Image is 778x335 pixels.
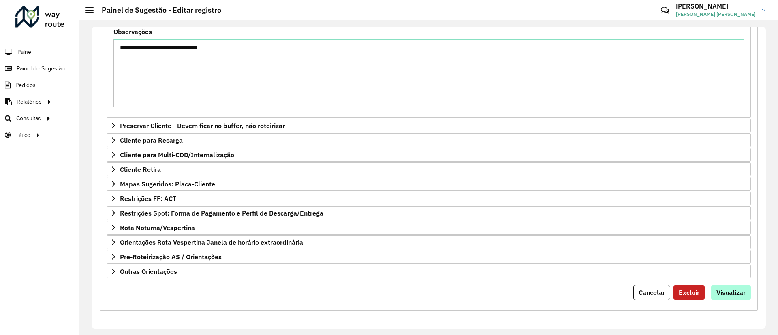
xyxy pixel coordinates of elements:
span: [PERSON_NAME] [PERSON_NAME] [676,11,756,18]
a: Mapas Sugeridos: Placa-Cliente [107,177,751,191]
a: Cliente Retira [107,162,751,176]
button: Visualizar [711,285,751,300]
h3: [PERSON_NAME] [676,2,756,10]
a: Contato Rápido [656,2,674,19]
span: Consultas [16,114,41,123]
span: Rota Noturna/Vespertina [120,224,195,231]
span: Excluir [679,288,699,297]
a: Restrições FF: ACT [107,192,751,205]
span: Relatórios [17,98,42,106]
span: Orientações Rota Vespertina Janela de horário extraordinária [120,239,303,245]
span: Preservar Cliente - Devem ficar no buffer, não roteirizar [120,122,285,129]
span: Tático [15,131,30,139]
span: Restrições Spot: Forma de Pagamento e Perfil de Descarga/Entrega [120,210,323,216]
span: Cliente para Recarga [120,137,183,143]
a: Cliente para Recarga [107,133,751,147]
span: Mapas Sugeridos: Placa-Cliente [120,181,215,187]
a: Cliente para Multi-CDD/Internalização [107,148,751,162]
button: Excluir [673,285,705,300]
span: Restrições FF: ACT [120,195,176,202]
h2: Painel de Sugestão - Editar registro [94,6,221,15]
button: Cancelar [633,285,670,300]
span: Cancelar [639,288,665,297]
a: Rota Noturna/Vespertina [107,221,751,235]
label: Observações [113,27,152,36]
a: Orientações Rota Vespertina Janela de horário extraordinária [107,235,751,249]
a: Outras Orientações [107,265,751,278]
span: Pedidos [15,81,36,90]
span: Cliente Retira [120,166,161,173]
span: Pre-Roteirização AS / Orientações [120,254,222,260]
span: Painel [17,48,32,56]
span: Visualizar [716,288,746,297]
span: Outras Orientações [120,268,177,275]
a: Preservar Cliente - Devem ficar no buffer, não roteirizar [107,119,751,132]
span: Cliente para Multi-CDD/Internalização [120,151,234,158]
span: Painel de Sugestão [17,64,65,73]
a: Pre-Roteirização AS / Orientações [107,250,751,264]
a: Restrições Spot: Forma de Pagamento e Perfil de Descarga/Entrega [107,206,751,220]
